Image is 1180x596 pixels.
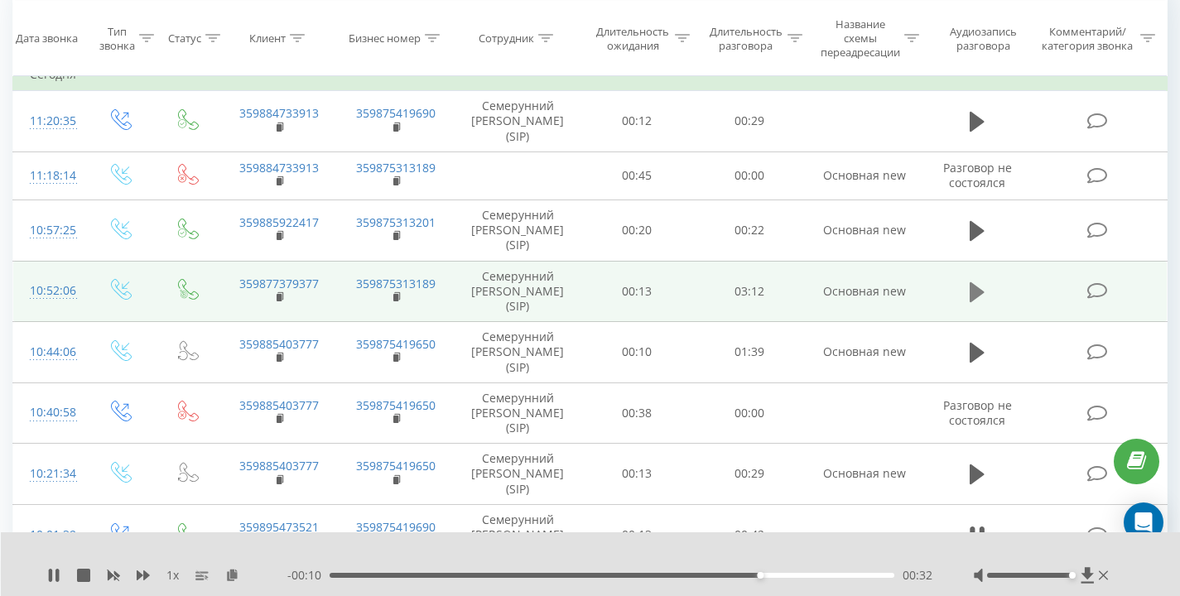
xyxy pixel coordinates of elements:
td: Семерунний [PERSON_NAME] (SIP) [455,91,580,152]
td: 00:00 [693,382,806,444]
a: 359885922417 [239,214,319,230]
div: Длительность ожидания [595,24,670,52]
div: Комментарий/категория звонка [1039,24,1136,52]
div: 10:52:06 [30,275,69,307]
td: 00:29 [693,444,806,505]
td: Семерунний [PERSON_NAME] (SIP) [455,444,580,505]
span: Разговор не состоялся [943,397,1012,428]
a: 359875419690 [356,105,436,121]
span: Разговор не состоялся [943,160,1012,190]
a: 359875313189 [356,276,436,291]
td: 01:39 [693,322,806,383]
td: 03:12 [693,261,806,322]
a: 359884733913 [239,105,319,121]
td: 00:10 [580,322,693,383]
td: 00:13 [580,444,693,505]
span: 1 x [166,567,179,584]
div: Название схемы переадресации [821,17,900,60]
a: 359875419650 [356,397,436,413]
div: 10:01:39 [30,519,69,551]
div: 10:40:58 [30,397,69,429]
td: 00:20 [580,200,693,262]
td: Основная new [806,322,923,383]
td: Семерунний [PERSON_NAME] (SIP) [455,322,580,383]
div: Бизнес номер [349,31,421,46]
div: Open Intercom Messenger [1124,502,1163,542]
a: 359885403777 [239,458,319,473]
div: Accessibility label [1069,572,1076,579]
div: 10:21:34 [30,458,69,490]
a: 359877379377 [239,276,319,291]
td: 00:29 [693,91,806,152]
td: Основная new [806,151,923,199]
a: 359895473521 [239,519,319,535]
td: Семерунний [PERSON_NAME] (SIP) [455,200,580,262]
div: Длительность разговора [709,24,783,52]
div: 10:44:06 [30,336,69,368]
td: 00:42 [693,504,806,565]
td: Основная new [806,444,923,505]
a: 359884733913 [239,160,319,175]
div: 11:20:35 [30,105,69,137]
span: - 00:10 [287,567,330,584]
td: 00:38 [580,382,693,444]
div: Аудиозапись разговора [938,24,1028,52]
div: Accessibility label [757,572,763,579]
td: 00:45 [580,151,693,199]
td: 00:12 [580,91,693,152]
div: Статус [168,31,201,46]
div: 10:57:25 [30,214,69,247]
td: 00:00 [693,151,806,199]
td: Семерунний [PERSON_NAME] (SIP) [455,261,580,322]
a: 359875313201 [356,214,436,230]
div: Тип звонка [99,24,135,52]
div: 11:18:14 [30,160,69,192]
a: 359875419650 [356,458,436,473]
a: 359885403777 [239,397,319,413]
a: 359885403777 [239,336,319,352]
td: 00:22 [693,200,806,262]
td: Основная new [806,261,923,322]
td: 00:13 [580,504,693,565]
div: Клиент [249,31,286,46]
a: 359875419650 [356,336,436,352]
div: Сотрудник [479,31,534,46]
td: Семерунний [PERSON_NAME] (SIP) [455,504,580,565]
td: Семерунний [PERSON_NAME] (SIP) [455,382,580,444]
td: Основная new [806,200,923,262]
a: 359875313189 [356,160,436,175]
span: 00:32 [903,567,932,584]
div: Дата звонка [16,31,78,46]
a: 359875419690 [356,519,436,535]
td: 00:13 [580,261,693,322]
